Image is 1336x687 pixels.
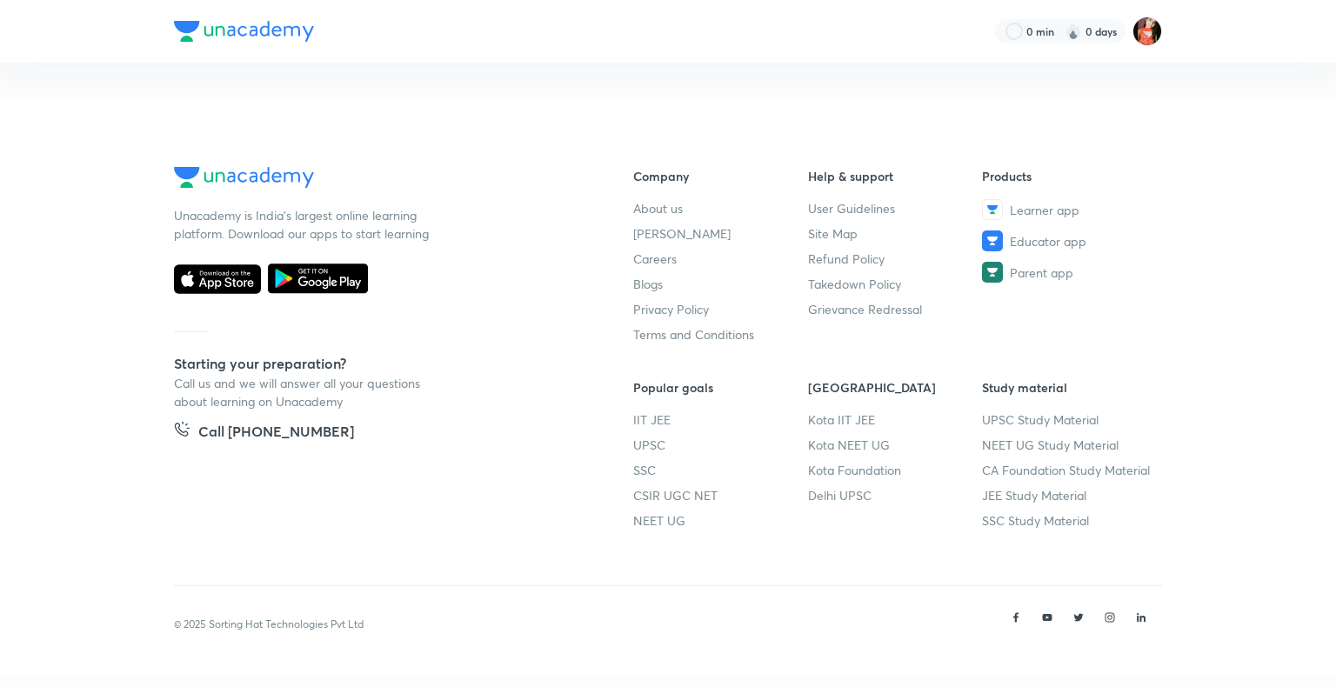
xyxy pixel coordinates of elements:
[808,167,983,185] h6: Help & support
[633,224,808,243] a: [PERSON_NAME]
[982,230,1003,251] img: Educator app
[808,250,983,268] a: Refund Policy
[1010,263,1073,282] span: Parent app
[633,325,808,343] a: Terms and Conditions
[808,224,983,243] a: Site Map
[633,410,808,429] a: IIT JEE
[808,461,983,479] a: Kota Foundation
[633,511,808,530] a: NEET UG
[174,353,578,374] h5: Starting your preparation?
[633,436,808,454] a: UPSC
[174,617,364,632] p: © 2025 Sorting Hat Technologies Pvt Ltd
[1132,17,1162,46] img: Minakshi gakre
[982,262,1003,283] img: Parent app
[174,421,354,445] a: Call [PHONE_NUMBER]
[174,206,435,243] p: Unacademy is India’s largest online learning platform. Download our apps to start learning
[982,167,1157,185] h6: Products
[982,230,1157,251] a: Educator app
[982,378,1157,397] h6: Study material
[982,199,1003,220] img: Learner app
[808,300,983,318] a: Grievance Redressal
[633,250,808,268] a: Careers
[1010,232,1086,250] span: Educator app
[174,21,314,42] img: Company Logo
[174,374,435,410] p: Call us and we will answer all your questions about learning on Unacademy
[1065,23,1082,40] img: streak
[982,262,1157,283] a: Parent app
[982,461,1157,479] a: CA Foundation Study Material
[1010,201,1079,219] span: Learner app
[633,275,808,293] a: Blogs
[633,199,808,217] a: About us
[808,486,983,504] a: Delhi UPSC
[198,421,354,445] h5: Call [PHONE_NUMBER]
[633,461,808,479] a: SSC
[633,486,808,504] a: CSIR UGC NET
[808,378,983,397] h6: [GEOGRAPHIC_DATA]
[982,511,1157,530] a: SSC Study Material
[174,167,314,188] img: Company Logo
[808,436,983,454] a: Kota NEET UG
[982,199,1157,220] a: Learner app
[633,167,808,185] h6: Company
[633,250,677,268] span: Careers
[982,410,1157,429] a: UPSC Study Material
[982,486,1157,504] a: JEE Study Material
[633,378,808,397] h6: Popular goals
[633,300,808,318] a: Privacy Policy
[174,167,578,192] a: Company Logo
[808,410,983,429] a: Kota IIT JEE
[982,436,1157,454] a: NEET UG Study Material
[808,199,983,217] a: User Guidelines
[808,275,983,293] a: Takedown Policy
